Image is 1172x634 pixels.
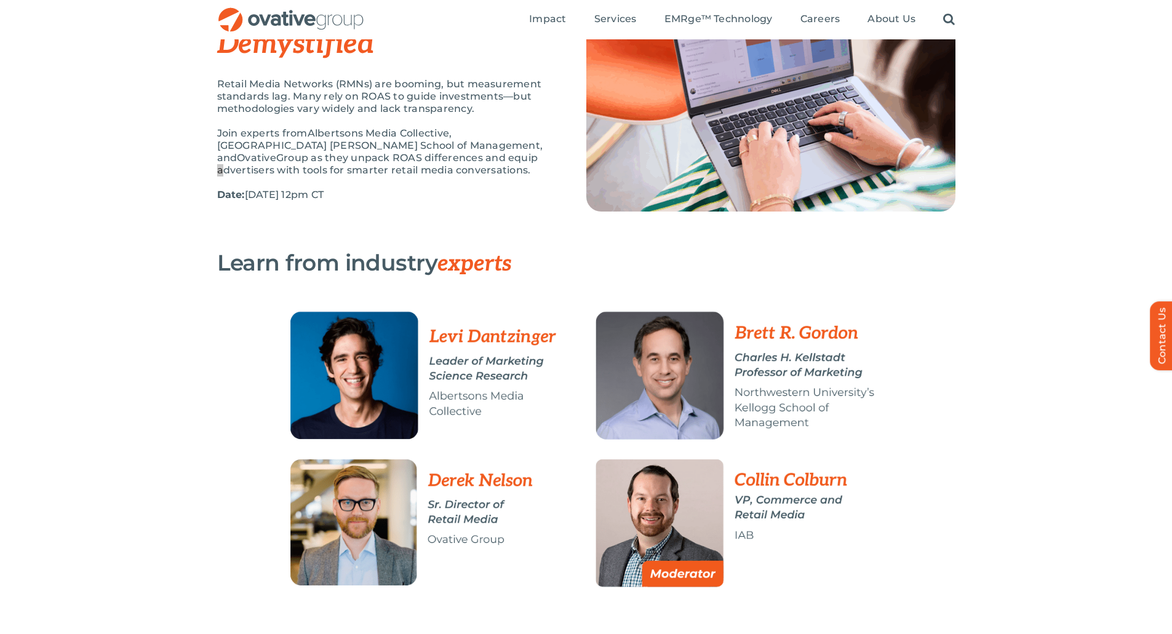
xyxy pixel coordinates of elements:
span: Services [594,13,637,25]
span: About Us [867,13,915,25]
p: Retail Media Networks (RMNs) are booming, but measurement standards lag. Many rely on ROAS to gui... [217,78,556,115]
a: OG_Full_horizontal_RGB [217,6,365,18]
span: Careers [800,13,840,25]
h3: Learn from industry [217,250,894,276]
span: EMRge™ Technology [664,13,773,25]
a: Careers [800,13,840,26]
span: Albertsons Media Collective, [GEOGRAPHIC_DATA] [PERSON_NAME] School of Management, and [217,127,543,164]
span: Ovative [237,152,276,164]
span: Impact [529,13,566,25]
a: Services [594,13,637,26]
p: Join experts from [217,127,556,176]
a: EMRge™ Technology [664,13,773,26]
a: Search [943,13,955,26]
strong: Date: [217,189,245,200]
a: About Us [867,13,915,26]
p: [DATE] 12pm CT [217,189,556,201]
span: Group as they unpack ROAS differences and equip advertisers with tools for smarter retail media c... [217,152,538,176]
span: experts [437,250,511,277]
img: RMN ROAS Webinar Speakers (6) [279,295,894,607]
a: Impact [529,13,566,26]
